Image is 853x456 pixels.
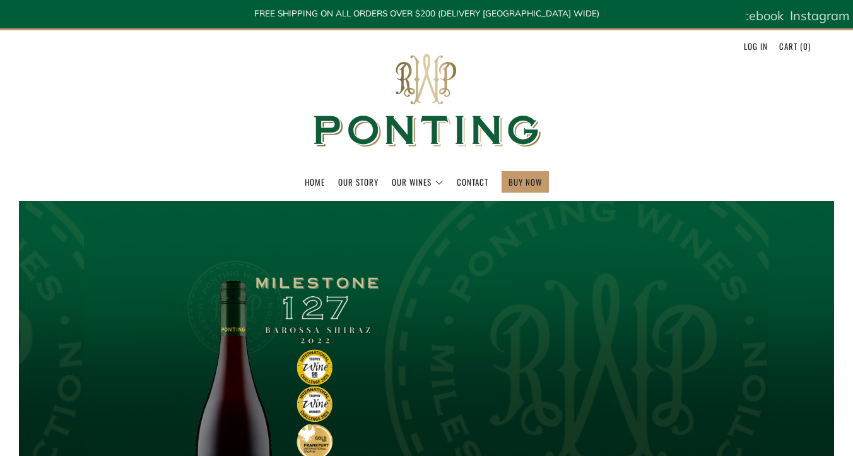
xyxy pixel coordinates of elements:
a: Facebook [728,3,784,28]
span: Instagram [790,8,850,23]
span: Facebook [728,8,784,23]
a: Log in [744,36,768,56]
a: Our Story [338,172,379,192]
a: Cart (0) [779,36,811,56]
a: BUY NOW [509,172,542,192]
a: Contact [457,172,488,192]
a: Our Wines [392,172,444,192]
a: Instagram [790,3,850,28]
span: 0 [803,40,808,52]
a: Home [305,172,325,192]
img: Ponting Wines [300,30,553,171]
